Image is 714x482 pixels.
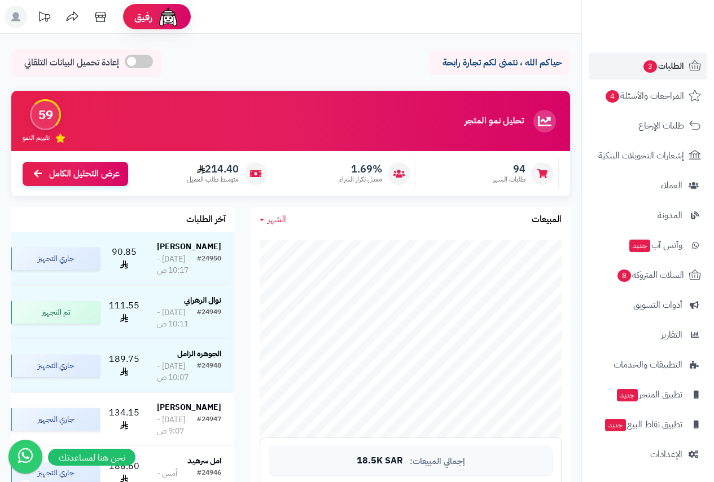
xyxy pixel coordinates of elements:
div: جاري التجهيز [10,247,100,270]
div: [DATE] - 9:07 ص [157,414,197,437]
a: تطبيق المتجرجديد [589,381,707,408]
a: طلبات الإرجاع [589,112,707,139]
div: #24950 [197,254,221,276]
span: 4 [606,90,620,103]
a: عرض التحليل الكامل [23,162,128,186]
div: تم التجهيز [10,301,100,324]
span: العملاء [660,178,682,193]
strong: الجوهرة الزامل [177,348,221,360]
span: التقارير [661,327,682,343]
span: إشعارات التحويلات البنكية [598,148,684,163]
span: 3 [643,60,658,73]
span: 94 [493,163,525,175]
span: جديد [605,419,626,431]
span: إعادة تحميل البيانات التلقائي [24,56,119,69]
span: الإعدادات [650,446,682,462]
span: طلبات الشهر [493,175,525,184]
a: الشهر [260,213,286,226]
td: 90.85 [104,232,144,285]
strong: [PERSON_NAME] [157,401,221,413]
span: أدوات التسويق [633,297,682,313]
div: [DATE] - 10:17 ص [157,254,197,276]
a: التقارير [589,321,707,348]
span: جديد [617,389,638,401]
span: المدونة [658,207,682,223]
a: العملاء [589,172,707,199]
td: 189.75 [104,339,144,392]
div: [DATE] - 10:11 ص [157,307,197,330]
a: تطبيق نقاط البيعجديد [589,411,707,438]
span: متوسط طلب العميل [187,175,239,184]
span: السلات المتروكة [616,267,684,283]
div: #24947 [197,414,221,437]
strong: نوال الزهراني [184,294,221,306]
div: [DATE] - 10:07 ص [157,361,197,383]
div: #24948 [197,361,221,383]
span: 214.40 [187,163,239,175]
span: رفيق [134,10,152,24]
span: 8 [617,269,632,282]
span: تقييم النمو [23,133,50,143]
span: تطبيق نقاط البيع [604,417,682,432]
span: طلبات الإرجاع [638,118,684,134]
span: وآتس آب [628,237,682,253]
strong: امل سرهيد [187,455,221,467]
img: logo-2.png [637,24,703,47]
div: جاري التجهيز [10,355,100,377]
img: ai-face.png [157,6,179,28]
a: المراجعات والأسئلة4 [589,82,707,109]
span: 1.69% [339,163,382,175]
span: المراجعات والأسئلة [605,88,684,104]
td: 111.55 [104,286,144,339]
strong: [PERSON_NAME] [157,241,221,253]
h3: آخر الطلبات [186,215,226,225]
span: 18.5K SAR [357,456,403,466]
div: #24949 [197,307,221,330]
span: جديد [629,240,650,252]
td: 134.15 [104,393,144,446]
h3: المبيعات [532,215,562,225]
h3: تحليل نمو المتجر [465,116,524,126]
span: التطبيقات والخدمات [614,357,682,373]
a: المدونة [589,202,707,229]
p: حياكم الله ، نتمنى لكم تجارة رابحة [437,56,562,69]
span: الطلبات [642,58,684,74]
a: الطلبات3 [589,52,707,79]
span: عرض التحليل الكامل [49,167,120,180]
a: أدوات التسويق [589,291,707,319]
div: جاري التجهيز [10,408,100,431]
span: الشهر [268,213,286,226]
a: الإعدادات [589,441,707,468]
a: إشعارات التحويلات البنكية [589,142,707,169]
a: تحديثات المنصة [30,6,58,31]
span: معدل تكرار الشراء [339,175,382,184]
span: تطبيق المتجر [616,387,682,403]
a: التطبيقات والخدمات [589,351,707,378]
a: السلات المتروكة8 [589,262,707,289]
span: إجمالي المبيعات: [410,457,465,466]
a: وآتس آبجديد [589,232,707,259]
